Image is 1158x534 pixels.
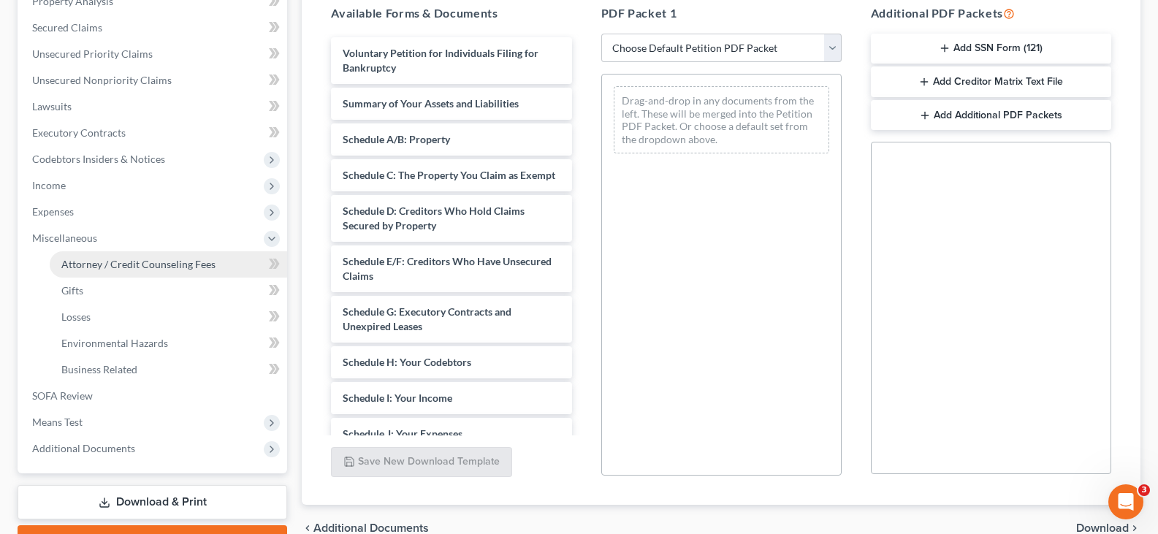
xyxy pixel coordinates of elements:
[20,67,287,94] a: Unsecured Nonpriority Claims
[50,356,287,383] a: Business Related
[50,251,287,278] a: Attorney / Credit Counseling Fees
[32,205,74,218] span: Expenses
[32,389,93,402] span: SOFA Review
[343,392,452,404] span: Schedule I: Your Income
[1138,484,1150,496] span: 3
[20,120,287,146] a: Executory Contracts
[32,442,135,454] span: Additional Documents
[1076,522,1140,534] button: Download chevron_right
[32,179,66,191] span: Income
[343,305,511,332] span: Schedule G: Executory Contracts and Unexpired Leases
[50,278,287,304] a: Gifts
[1076,522,1129,534] span: Download
[871,100,1111,131] button: Add Additional PDF Packets
[20,15,287,41] a: Secured Claims
[1108,484,1143,519] iframe: Intercom live chat
[61,337,168,349] span: Environmental Hazards
[32,416,83,428] span: Means Test
[313,522,429,534] span: Additional Documents
[871,66,1111,97] button: Add Creditor Matrix Text File
[61,363,137,375] span: Business Related
[20,41,287,67] a: Unsecured Priority Claims
[32,74,172,86] span: Unsecured Nonpriority Claims
[343,97,519,110] span: Summary of Your Assets and Liabilities
[32,126,126,139] span: Executory Contracts
[302,522,313,534] i: chevron_left
[614,86,829,153] div: Drag-and-drop in any documents from the left. These will be merged into the Petition PDF Packet. ...
[50,330,287,356] a: Environmental Hazards
[343,133,450,145] span: Schedule A/B: Property
[871,34,1111,64] button: Add SSN Form (121)
[343,427,462,440] span: Schedule J: Your Expenses
[50,304,287,330] a: Losses
[32,21,102,34] span: Secured Claims
[343,169,555,181] span: Schedule C: The Property You Claim as Exempt
[343,47,538,74] span: Voluntary Petition for Individuals Filing for Bankruptcy
[61,284,83,297] span: Gifts
[18,485,287,519] a: Download & Print
[343,356,471,368] span: Schedule H: Your Codebtors
[61,310,91,323] span: Losses
[343,205,525,232] span: Schedule D: Creditors Who Hold Claims Secured by Property
[871,4,1111,22] h5: Additional PDF Packets
[601,4,842,22] h5: PDF Packet 1
[302,522,429,534] a: chevron_left Additional Documents
[20,94,287,120] a: Lawsuits
[331,4,571,22] h5: Available Forms & Documents
[32,232,97,244] span: Miscellaneous
[61,258,216,270] span: Attorney / Credit Counseling Fees
[32,100,72,112] span: Lawsuits
[32,153,165,165] span: Codebtors Insiders & Notices
[343,255,552,282] span: Schedule E/F: Creditors Who Have Unsecured Claims
[32,47,153,60] span: Unsecured Priority Claims
[331,447,512,478] button: Save New Download Template
[20,383,287,409] a: SOFA Review
[1129,522,1140,534] i: chevron_right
